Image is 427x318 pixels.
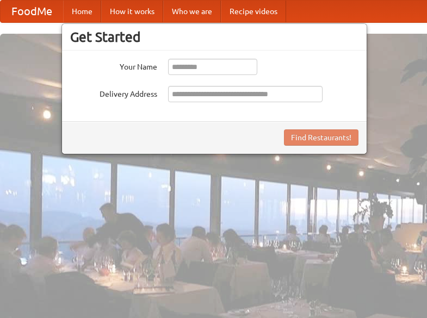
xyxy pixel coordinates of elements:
[163,1,221,22] a: Who we are
[1,1,63,22] a: FoodMe
[221,1,286,22] a: Recipe videos
[70,29,358,45] h3: Get Started
[63,1,101,22] a: Home
[284,129,358,146] button: Find Restaurants!
[101,1,163,22] a: How it works
[70,86,157,99] label: Delivery Address
[70,59,157,72] label: Your Name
